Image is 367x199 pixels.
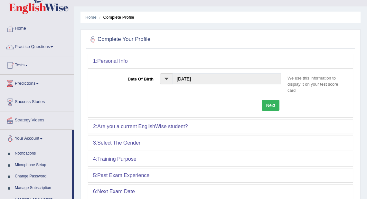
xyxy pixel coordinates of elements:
p: We use this information to display it on your test score card [284,75,348,93]
a: Success Stories [0,93,74,109]
div: 6: [88,185,353,199]
div: 4: [88,152,353,166]
h2: Complete Your Profile [88,35,252,44]
a: Manage Subscription [12,182,72,194]
a: Your Account [0,130,72,146]
a: Tests [0,56,74,72]
b: Select The Gender [97,140,140,146]
a: Practice Questions [0,38,74,54]
a: Strategy Videos [0,111,74,128]
div: 3: [88,136,353,150]
div: 2: [88,119,353,134]
div: 1: [88,54,353,68]
b: Training Purpose [97,156,136,162]
b: Are you a current EnglishWise student? [97,124,188,129]
span: Select date [160,73,173,84]
a: Home [0,20,74,36]
b: Personal Info [97,58,127,64]
a: Microphone Setup [12,159,72,171]
a: Predictions [0,75,74,91]
a: Notifications [12,148,72,159]
label: Date Of Birth [93,73,157,82]
a: Home [85,15,97,20]
li: Complete Profile [98,14,134,20]
b: Next Exam Date [97,189,135,194]
b: Past Exam Experience [97,173,149,178]
div: 5: [88,168,353,183]
button: Next [262,100,279,111]
a: Change Password [12,171,72,182]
